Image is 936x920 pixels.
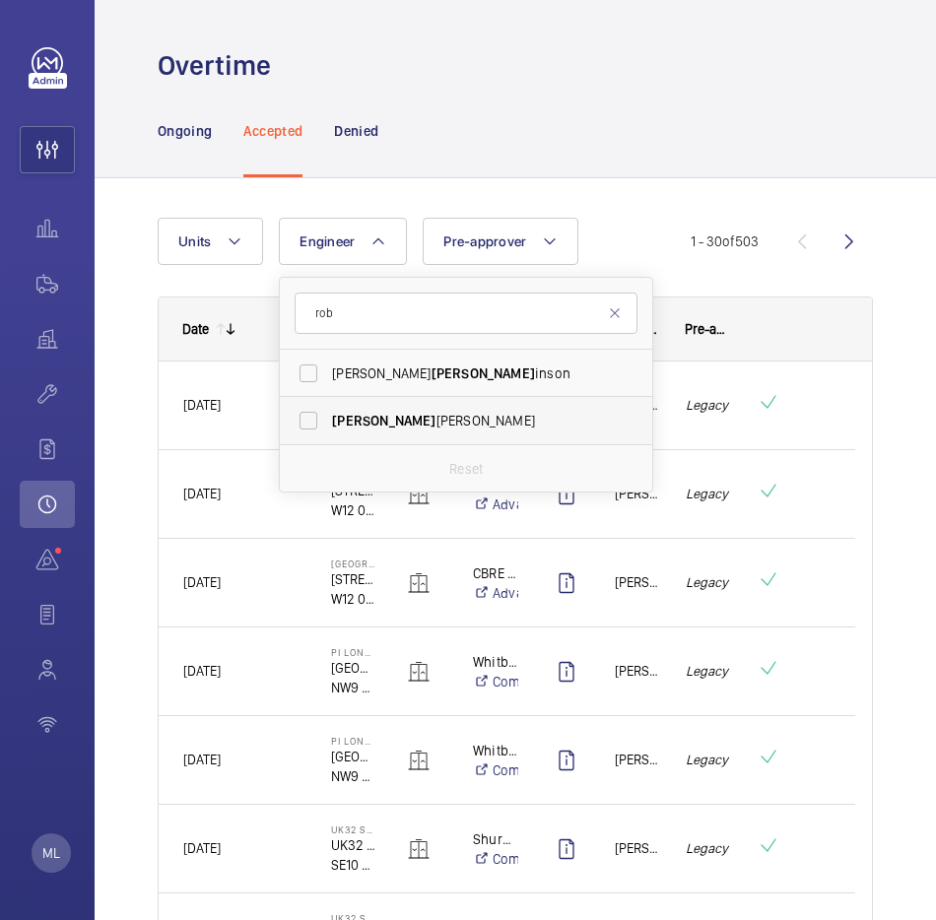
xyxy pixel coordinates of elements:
[473,741,518,760] p: Whitbread Group PLC
[722,233,735,249] span: of
[407,749,431,772] img: elevator.svg
[615,749,660,771] span: [PERSON_NAME].
[686,660,731,683] em: Legacy
[473,849,518,869] a: Comprehensive
[407,660,431,684] img: elevator.svg
[685,321,732,337] span: Pre-approver
[183,574,221,590] span: [DATE]
[331,500,376,520] p: W12 0HS [GEOGRAPHIC_DATA]
[331,569,376,589] p: [STREET_ADDRESS]
[42,843,60,863] p: ML
[295,293,637,334] input: Find a Engineer
[331,658,376,678] p: [GEOGRAPHIC_DATA]
[615,483,660,505] span: [PERSON_NAME].
[331,646,376,658] p: PI London Hendon (The Hyde)
[686,571,731,594] em: Legacy
[686,837,731,860] em: Legacy
[183,397,221,413] span: [DATE]
[473,672,518,691] a: Comprehensive
[279,218,407,265] button: Engineer
[407,837,431,861] img: elevator.svg
[443,233,526,249] span: Pre-approver
[183,486,221,501] span: [DATE]
[615,837,660,860] span: [PERSON_NAME].
[407,483,431,506] img: elevator.svg
[423,218,578,265] button: Pre-approver
[331,823,376,835] p: UK32 Shurgard [GEOGRAPHIC_DATA]
[243,121,302,141] p: Accepted
[686,749,731,771] em: Legacy
[473,563,518,583] p: CBRE GWS UK- [GEOGRAPHIC_DATA] ([GEOGRAPHIC_DATA])
[334,121,378,141] p: Denied
[331,589,376,609] p: W12 0HS [GEOGRAPHIC_DATA]
[331,855,376,875] p: SE10 0RT [GEOGRAPHIC_DATA]
[473,652,518,672] p: Whitbread Group PLC
[473,494,518,514] a: Advanced
[686,483,731,505] em: Legacy
[158,121,212,141] p: Ongoing
[691,234,759,248] span: 1 - 30 503
[331,835,376,855] p: UK32 Shurgard Greenwich - 22 Horn Ln
[407,571,431,595] img: elevator.svg
[432,365,535,381] span: [PERSON_NAME]
[331,678,376,697] p: NW9 6LH HENDON
[331,747,376,766] p: [GEOGRAPHIC_DATA]
[473,829,518,849] p: Shurgard Storage
[183,840,221,856] span: [DATE]
[332,411,603,430] span: [PERSON_NAME]
[183,663,221,679] span: [DATE]
[473,760,518,780] a: Comprehensive
[331,766,376,786] p: NW9 6LH HENDON
[331,558,376,569] p: [GEOGRAPHIC_DATA]
[686,394,731,417] em: Legacy
[182,321,209,337] div: Date
[300,233,355,249] span: Engineer
[449,459,483,479] p: Reset
[473,583,518,603] a: Advanced
[331,735,376,747] p: PI London Hendon (The Hyde)
[615,660,660,683] span: [PERSON_NAME].
[332,413,435,428] span: [PERSON_NAME]
[615,571,660,594] span: [PERSON_NAME].
[178,233,211,249] span: Units
[158,218,263,265] button: Units
[332,363,603,383] span: [PERSON_NAME] inson
[183,752,221,767] span: [DATE]
[158,47,283,84] h1: Overtime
